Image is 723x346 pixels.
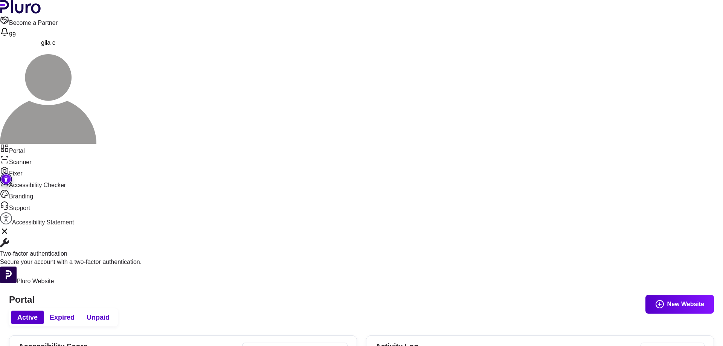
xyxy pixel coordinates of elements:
span: Expired [50,313,75,322]
span: 99 [9,31,16,38]
span: gila c [41,40,55,46]
button: New Website [645,295,714,314]
span: Active [17,313,38,322]
span: Unpaid [87,313,110,322]
button: Expired [44,311,81,324]
button: Active [11,311,44,324]
h1: Portal [9,294,714,305]
button: Unpaid [81,311,116,324]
